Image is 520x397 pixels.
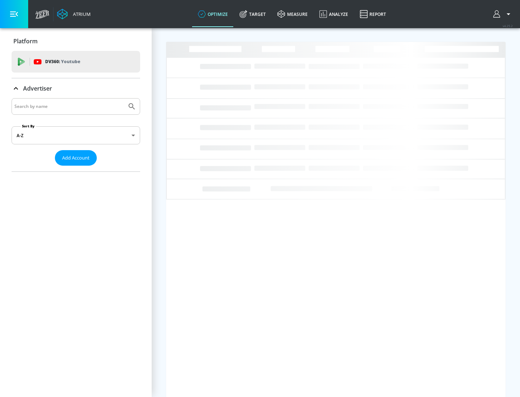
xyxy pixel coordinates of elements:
div: Atrium [70,11,91,17]
div: Platform [12,31,140,51]
p: Youtube [61,58,80,65]
div: Advertiser [12,98,140,171]
p: Platform [13,37,38,45]
a: Analyze [313,1,354,27]
span: v 4.25.2 [503,24,513,28]
div: Advertiser [12,78,140,99]
nav: list of Advertiser [12,166,140,171]
button: Add Account [55,150,97,166]
div: A-Z [12,126,140,144]
a: Report [354,1,392,27]
a: optimize [192,1,234,27]
p: Advertiser [23,84,52,92]
div: DV360: Youtube [12,51,140,73]
span: Add Account [62,154,90,162]
p: DV360: [45,58,80,66]
a: Atrium [57,9,91,19]
input: Search by name [14,102,124,111]
a: Target [234,1,272,27]
label: Sort By [21,124,36,128]
a: measure [272,1,313,27]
